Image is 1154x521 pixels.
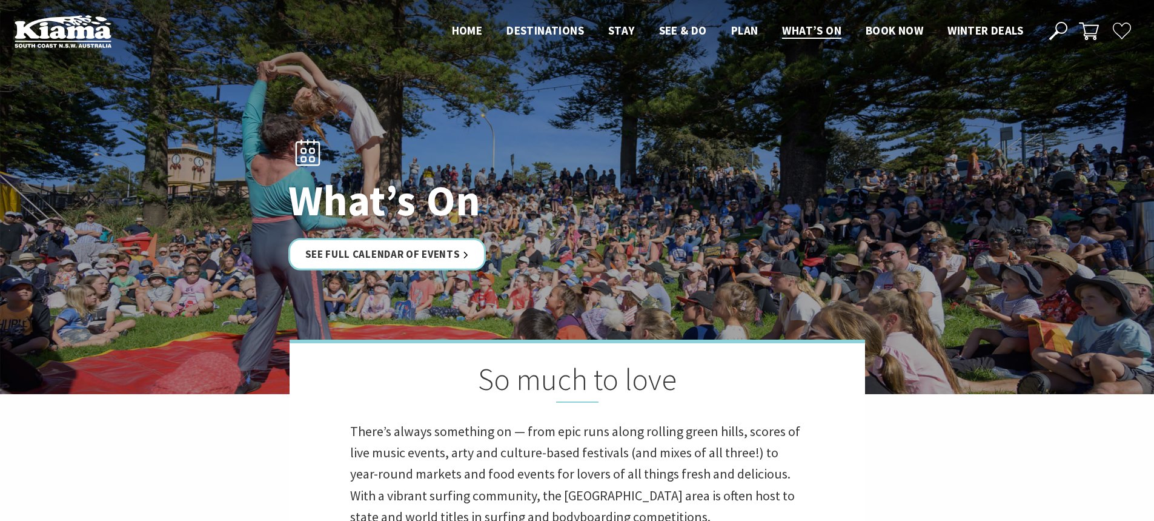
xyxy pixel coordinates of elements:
span: Winter Deals [947,23,1023,38]
span: Book now [866,23,923,38]
nav: Main Menu [440,21,1035,41]
img: Kiama Logo [15,15,111,48]
span: What’s On [782,23,841,38]
a: See Full Calendar of Events [288,238,486,271]
h2: So much to love [350,361,804,403]
span: Destinations [506,23,584,38]
span: Stay [608,23,635,38]
h1: What’s On [288,177,631,224]
span: Home [452,23,483,38]
span: Plan [731,23,758,38]
span: See & Do [659,23,707,38]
